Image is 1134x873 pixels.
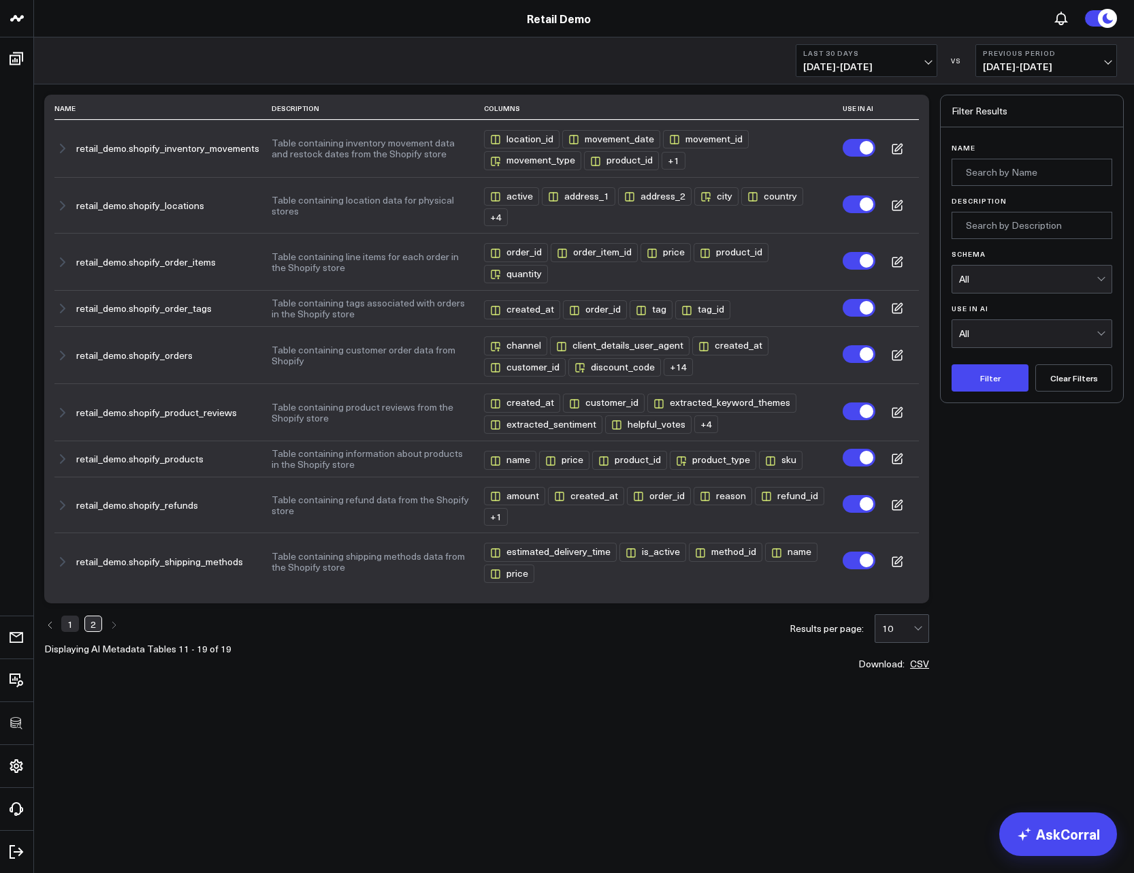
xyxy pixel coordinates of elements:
button: Table containing tags associated with orders in the Shopify store [272,298,472,319]
button: Table containing shipping methods data from the Shopify store [272,551,472,573]
div: refund_id [755,487,824,505]
input: Search by Name [952,159,1112,186]
div: country [741,187,803,206]
label: Use in AI [952,304,1112,313]
button: amount [484,484,548,505]
div: channel [484,336,547,355]
button: +1 [484,505,511,526]
button: retail_demo.shopify_shipping_methods [76,556,243,567]
button: active [484,185,542,206]
th: Description [272,97,484,120]
button: CSV [910,659,929,669]
button: Table containing customer order data from Shopify [272,345,472,366]
button: extracted_keyword_themes [647,391,799,412]
button: retail_demo.shopify_inventory_movements [76,143,259,154]
label: Name [952,144,1112,152]
button: address_1 [542,185,618,206]
button: created_at [692,334,771,355]
label: Turn off Use in AI [843,139,875,157]
button: channel [484,334,550,355]
button: customer_id [484,355,568,377]
div: price [641,243,691,261]
button: product_id [592,448,670,469]
button: helpful_votes [605,413,694,434]
div: All [959,274,1097,285]
div: extracted_sentiment [484,415,602,434]
label: Turn off Use in AI [843,345,875,363]
span: [DATE] - [DATE] [803,61,930,72]
div: product_type [670,451,756,469]
b: Last 30 Days [803,49,930,57]
div: city [694,187,739,206]
div: created_at [548,487,624,505]
button: Table containing line items for each order in the Shopify store [272,251,472,273]
button: movement_id [663,127,751,148]
ul: Pagination [44,614,231,633]
button: movement_date [562,127,663,148]
label: Turn off Use in AI [843,195,875,213]
div: estimated_delivery_time [484,543,617,561]
div: sku [759,451,803,469]
button: retail_demo.shopify_refunds [76,500,198,511]
th: Use in AI [843,97,875,120]
label: Turn off Use in AI [843,495,875,513]
button: +4 [484,206,511,226]
button: Last 30 Days[DATE]-[DATE] [796,44,937,77]
span: [DATE] - [DATE] [983,61,1109,72]
button: customer_id [563,391,647,412]
a: AskCorral [999,812,1117,856]
button: created_at [484,391,563,412]
button: created_at [548,484,627,505]
button: order_id [484,240,551,261]
div: quantity [484,265,548,283]
div: movement_date [562,130,660,148]
button: product_type [670,448,759,469]
div: is_active [619,543,686,561]
div: product_id [592,451,667,469]
input: Search by Description [952,212,1112,239]
div: All [959,328,1097,339]
button: Table containing information about products in the Shopify store [272,448,472,470]
div: product_id [584,151,659,170]
label: Turn off Use in AI [843,252,875,270]
button: order_item_id [551,240,641,261]
button: Table containing location data for physical stores [272,195,472,217]
label: Schema [952,250,1112,258]
button: estimated_delivery_time [484,540,619,561]
button: retail_demo.shopify_products [76,454,204,464]
label: Turn off Use in AI [843,402,875,420]
div: movement_id [663,130,749,148]
div: + 1 [484,508,508,526]
div: tag_id [675,300,730,319]
div: location_id [484,130,560,148]
span: Download: [858,659,905,669]
a: Next page [108,616,119,632]
div: name [765,543,817,561]
button: name [765,540,820,561]
label: Description [952,197,1112,205]
b: Previous Period [983,49,1109,57]
div: order_item_id [551,243,638,261]
button: +1 [662,149,688,170]
button: retail_demo.shopify_locations [76,200,204,211]
button: extracted_sentiment [484,413,605,434]
button: price [539,448,592,469]
button: retail_demo.shopify_orders [76,350,193,361]
div: reason [694,487,752,505]
button: product_id [584,148,662,170]
button: name [484,448,539,469]
div: Filter Results [941,95,1123,127]
button: location_id [484,127,562,148]
div: created_at [484,394,560,412]
div: 10 [882,623,913,634]
button: client_details_user_agent [550,334,692,355]
div: + 4 [484,208,508,226]
div: price [484,565,534,583]
div: address_2 [618,187,692,206]
div: discount_code [568,358,661,377]
button: order_id [627,484,694,505]
button: Table containing product reviews from the Shopify store [272,402,472,424]
div: name [484,451,536,469]
th: Columns [484,97,843,120]
button: retail_demo.shopify_order_tags [76,303,212,314]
